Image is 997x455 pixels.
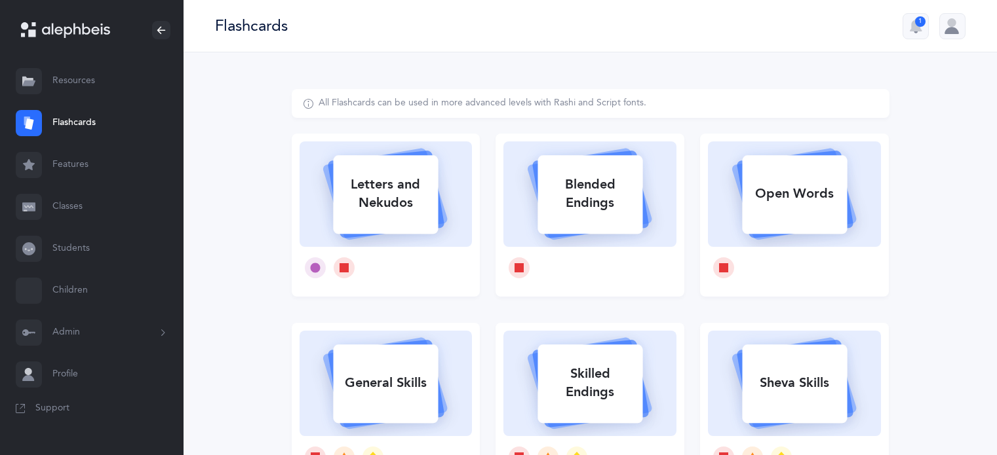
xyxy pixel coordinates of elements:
div: Blended Endings [538,168,642,220]
span: Support [35,402,69,415]
div: General Skills [333,366,438,400]
div: 1 [915,16,926,27]
div: All Flashcards can be used in more advanced levels with Rashi and Script fonts. [319,97,646,110]
div: Open Words [742,177,847,211]
div: Letters and Nekudos [333,168,438,220]
button: 1 [903,13,929,39]
div: Sheva Skills [742,366,847,400]
div: Skilled Endings [538,357,642,409]
div: Flashcards [215,15,288,37]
